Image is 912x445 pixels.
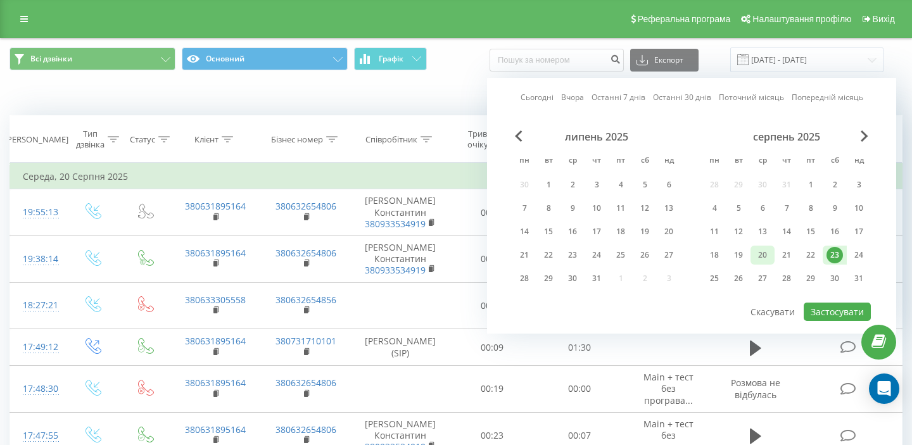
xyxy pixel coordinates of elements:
[275,294,336,306] a: 380632654856
[536,175,560,194] div: вт 1 лип 2025 р.
[10,164,902,189] td: Середа, 20 Серпня 2025
[638,14,731,24] span: Реферальна програма
[633,222,657,241] div: сб 19 лип 2025 р.
[585,269,609,288] div: чт 31 лип 2025 р.
[185,247,246,259] a: 380631895164
[730,200,747,216] div: 5
[539,152,558,171] abbr: вівторок
[588,200,605,216] div: 10
[275,200,336,212] a: 380632654806
[633,175,657,194] div: сб 5 лип 2025 р.
[516,270,533,287] div: 28
[719,91,784,103] a: Поточний місяць
[826,247,843,263] div: 23
[823,175,847,194] div: сб 2 серп 2025 р.
[847,175,871,194] div: нд 3 серп 2025 р.
[799,199,823,218] div: пт 8 серп 2025 р.
[76,128,104,150] div: Тип дзвінка
[588,177,605,193] div: 3
[802,200,819,216] div: 8
[611,152,630,171] abbr: п’ятниця
[851,177,867,193] div: 3
[30,54,72,64] span: Всі дзвінки
[643,371,693,406] span: Main + тест без програва...
[636,177,653,193] div: 5
[512,222,536,241] div: пн 14 лип 2025 р.
[847,199,871,218] div: нд 10 серп 2025 р.
[661,223,677,240] div: 20
[130,134,155,145] div: Статус
[778,223,795,240] div: 14
[635,152,654,171] abbr: субота
[702,199,726,218] div: пн 4 серп 2025 р.
[851,223,867,240] div: 17
[351,189,449,236] td: [PERSON_NAME] Константин
[750,246,775,265] div: ср 20 серп 2025 р.
[23,247,53,272] div: 19:38:14
[365,218,426,230] a: 380933534919
[706,247,723,263] div: 18
[271,134,323,145] div: Бізнес номер
[609,246,633,265] div: пт 25 лип 2025 р.
[825,152,844,171] abbr: субота
[705,152,724,171] abbr: понеділок
[564,177,581,193] div: 2
[185,423,246,436] a: 380631895164
[633,246,657,265] div: сб 26 лип 2025 р.
[802,177,819,193] div: 1
[612,200,629,216] div: 11
[23,377,53,401] div: 17:48:30
[802,223,819,240] div: 15
[588,247,605,263] div: 24
[365,134,417,145] div: Співробітник
[515,130,522,142] span: Previous Month
[512,269,536,288] div: пн 28 лип 2025 р.
[275,335,336,347] a: 380731710101
[754,247,771,263] div: 20
[750,222,775,241] div: ср 13 серп 2025 р.
[609,199,633,218] div: пт 11 лип 2025 р.
[851,247,867,263] div: 24
[753,152,772,171] abbr: середа
[653,91,711,103] a: Останні 30 днів
[512,130,681,143] div: липень 2025
[804,303,871,321] button: Застосувати
[861,130,868,142] span: Next Month
[536,222,560,241] div: вт 15 лип 2025 р.
[512,199,536,218] div: пн 7 лип 2025 р.
[792,91,863,103] a: Попередній місяць
[609,175,633,194] div: пт 4 лип 2025 р.
[185,335,246,347] a: 380631895164
[873,14,895,24] span: Вихід
[826,270,843,287] div: 30
[726,246,750,265] div: вт 19 серп 2025 р.
[564,223,581,240] div: 16
[799,175,823,194] div: пт 1 серп 2025 р.
[521,91,554,103] a: Сьогодні
[460,128,519,150] div: Тривалість очікування
[633,199,657,218] div: сб 12 лип 2025 р.
[752,14,851,24] span: Налаштування профілю
[536,366,623,413] td: 00:00
[449,366,536,413] td: 00:19
[351,329,449,366] td: [PERSON_NAME] (SIP)
[847,246,871,265] div: нд 24 серп 2025 р.
[275,247,336,259] a: 380632654806
[730,270,747,287] div: 26
[702,130,871,143] div: серпень 2025
[823,199,847,218] div: сб 9 серп 2025 р.
[379,54,403,63] span: Графік
[847,222,871,241] div: нд 17 серп 2025 р.
[564,270,581,287] div: 30
[730,223,747,240] div: 12
[588,270,605,287] div: 31
[726,222,750,241] div: вт 12 серп 2025 р.
[588,223,605,240] div: 17
[801,152,820,171] abbr: п’ятниця
[778,200,795,216] div: 7
[185,294,246,306] a: 380633305558
[657,175,681,194] div: нд 6 лип 2025 р.
[564,247,581,263] div: 23
[275,423,336,436] a: 380632654806
[9,47,175,70] button: Всі дзвінки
